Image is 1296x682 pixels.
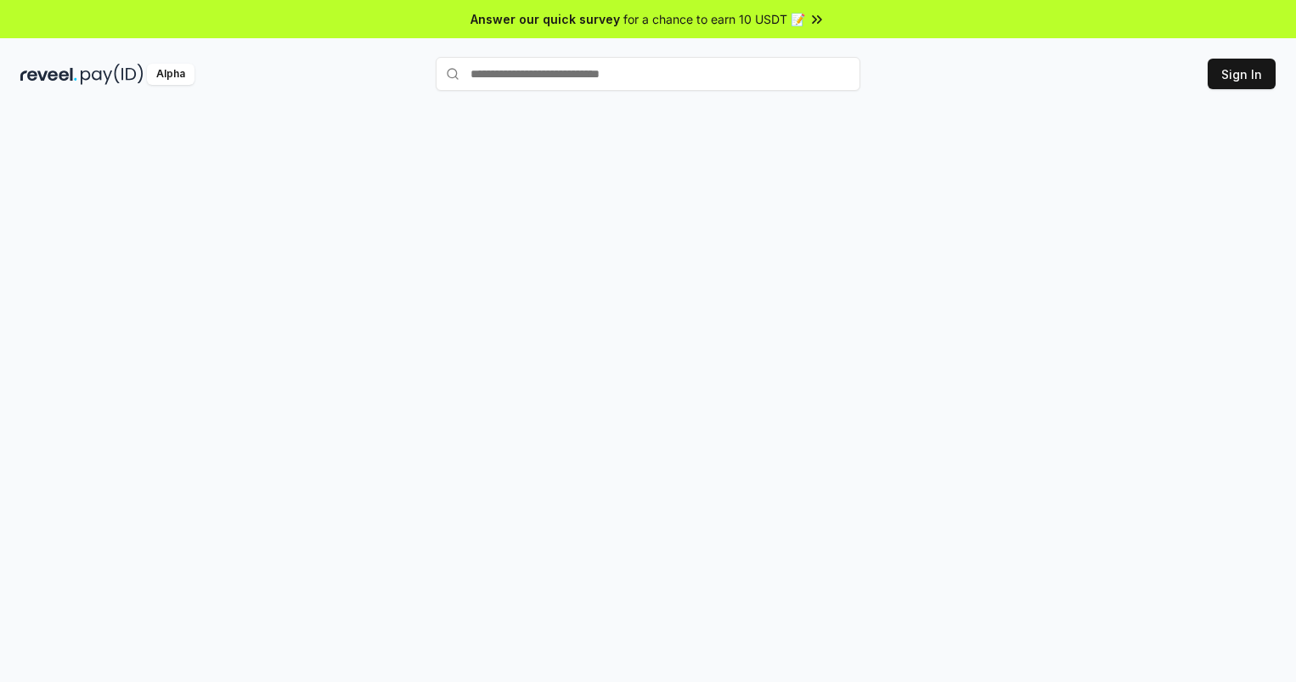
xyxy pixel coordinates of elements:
span: for a chance to earn 10 USDT 📝 [623,10,805,28]
img: pay_id [81,64,144,85]
img: reveel_dark [20,64,77,85]
div: Alpha [147,64,194,85]
span: Answer our quick survey [471,10,620,28]
button: Sign In [1208,59,1276,89]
